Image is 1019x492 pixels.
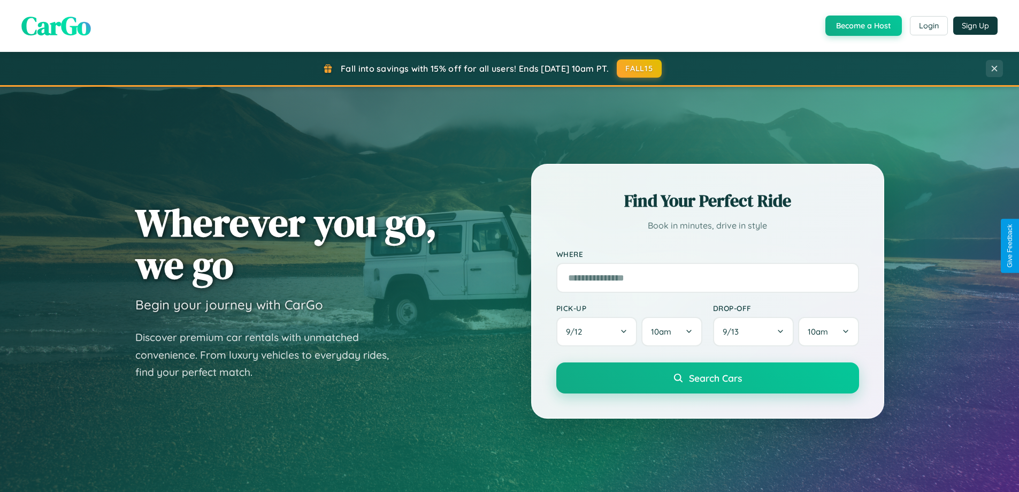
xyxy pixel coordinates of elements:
[713,304,859,313] label: Drop-off
[713,317,794,346] button: 9/13
[723,327,744,337] span: 9 / 13
[617,59,662,78] button: FALL15
[641,317,702,346] button: 10am
[953,17,998,35] button: Sign Up
[135,201,437,286] h1: Wherever you go, we go
[651,327,671,337] span: 10am
[556,189,859,213] h2: Find Your Perfect Ride
[808,327,828,337] span: 10am
[135,329,403,381] p: Discover premium car rentals with unmatched convenience. From luxury vehicles to everyday rides, ...
[556,362,859,393] button: Search Cars
[798,317,859,346] button: 10am
[556,218,859,233] p: Book in minutes, drive in style
[910,16,948,35] button: Login
[556,304,702,313] label: Pick-up
[556,317,638,346] button: 9/12
[689,372,742,384] span: Search Cars
[566,327,587,337] span: 9 / 12
[341,63,609,74] span: Fall into savings with 15% off for all users! Ends [DATE] 10am PT.
[825,16,902,36] button: Become a Host
[135,297,323,313] h3: Begin your journey with CarGo
[21,8,91,43] span: CarGo
[1006,224,1014,268] div: Give Feedback
[556,249,859,259] label: Where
